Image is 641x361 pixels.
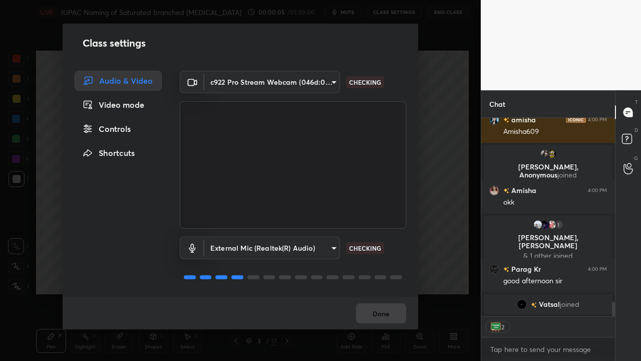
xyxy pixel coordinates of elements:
span: Vatsal [539,300,560,308]
img: no-rating-badge.077c3623.svg [503,188,509,194]
img: b0d3615605634ee8b3c2e048f3622281.jpg [547,220,557,230]
p: [PERSON_NAME], Anonymous [490,163,606,179]
p: D [634,126,638,134]
p: CHECKING [349,78,381,87]
div: Shortcuts [75,143,162,163]
img: no-rating-badge.077c3623.svg [503,117,509,123]
img: b25c888af4c949329570f868a9f35507.jpg [517,299,527,309]
img: 3 [533,220,543,230]
div: Amisha609 [503,127,607,137]
div: c922 Pro Stream Webcam (046d:085c) [204,237,340,259]
img: 004af79614bc4fb982acf382497c69a3.jpg [489,264,499,274]
p: Chat [481,91,513,117]
div: c922 Pro Stream Webcam (046d:085c) [204,71,340,93]
img: cea3d869115d4fb997376f415d076c41.jpg [540,220,550,230]
img: b8334e520a5d4080b5bc470e13f79847.jpg [547,149,557,159]
p: CHECKING [349,244,381,253]
img: 6409203eaf8d4918824fbe99e2f259c0.jpg [489,186,499,196]
div: Video mode [75,95,162,115]
div: okk [503,198,607,208]
div: 1 [554,220,564,230]
p: [PERSON_NAME], [PERSON_NAME] [490,234,606,250]
img: no-rating-badge.077c3623.svg [503,267,509,272]
p: & 1 other joined [490,252,606,260]
p: T [635,98,638,106]
h6: Parag Kr [509,264,541,274]
div: Audio & Video [75,71,162,91]
img: thank_you.png [491,322,501,332]
h6: amisha [509,114,536,125]
div: 4:00 PM [588,266,607,272]
div: 4:00 PM [588,117,607,123]
div: Controls [75,119,162,139]
img: no-rating-badge.077c3623.svg [531,302,537,308]
div: grid [481,118,615,316]
div: good afternoon sir [503,276,607,286]
div: 4:00 PM [588,188,607,194]
h2: Class settings [83,36,146,51]
img: 0cc4c14e79b14c62b392dff253334156.jpg [540,149,550,159]
p: G [634,154,638,162]
h6: Amisha [509,185,536,196]
span: joined [560,300,579,308]
img: 8a0e1ab335ae444594c1877b779f77b1.jpg [489,115,499,125]
span: joined [557,170,577,179]
div: 2 [501,323,505,331]
img: iconic-dark.1390631f.png [566,117,586,123]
